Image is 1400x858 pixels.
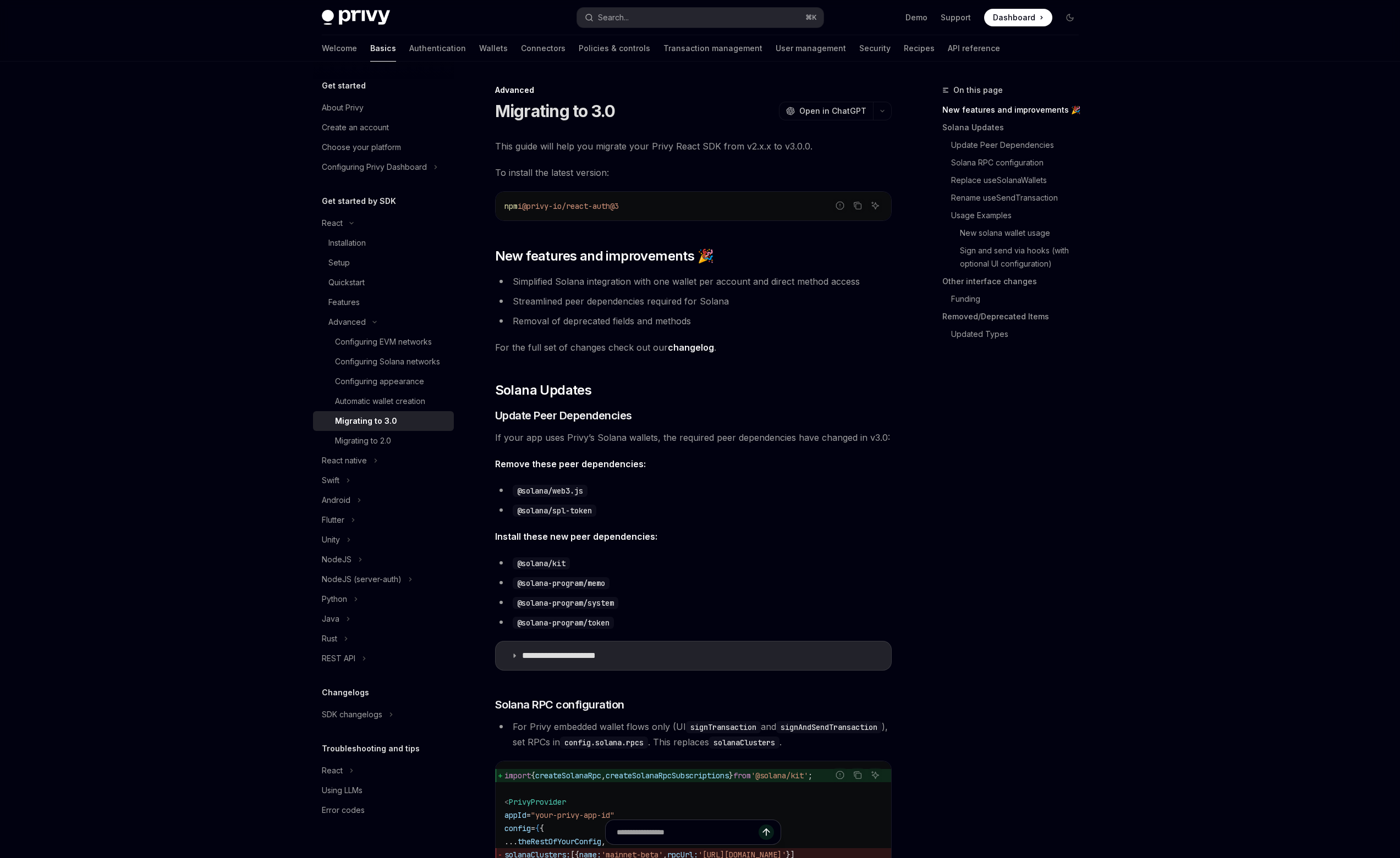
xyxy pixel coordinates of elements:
span: Solana RPC configuration [495,697,624,712]
span: This guide will help you migrate your Privy React SDK from v2.x.x to v3.0.0. [495,139,892,154]
h5: Get started by SDK [322,195,396,208]
div: Configuring Solana networks [335,355,440,368]
a: Choose your platform [313,137,454,157]
span: createSolanaRpcSubscriptions [606,771,729,780]
div: React native [322,454,367,467]
code: @solana-program/memo [513,577,610,589]
span: @privy-io/react-auth@3 [522,201,619,211]
span: Solana Updates [495,381,592,399]
a: Automatic wallet creation [313,391,454,411]
div: NodeJS [322,553,352,566]
a: Policies & controls [579,35,650,62]
a: Removed/Deprecated Items [942,308,1088,325]
div: Migrating to 2.0 [335,434,391,447]
a: Using LLMs [313,780,454,800]
div: Configuring appearance [335,375,424,388]
strong: Install these new peer dependencies: [495,531,657,542]
span: import [504,771,531,780]
button: Report incorrect code [833,198,847,213]
button: Toggle Advanced section [313,312,454,332]
div: Swift [322,474,339,487]
button: Copy the contents from the code block [850,198,865,213]
button: Toggle dark mode [1061,9,1079,26]
button: Toggle Rust section [313,629,454,649]
div: Flutter [322,513,344,527]
button: Toggle NodeJS section [313,550,454,569]
div: Java [322,612,339,625]
span: "your-privy-app-id" [531,810,614,820]
span: Open in ChatGPT [799,106,866,117]
div: Unity [322,533,340,546]
button: Toggle NodeJS (server-auth) section [313,569,454,589]
button: Toggle React native section [313,451,454,470]
div: Search... [598,11,629,24]
div: Migrating to 3.0 [335,414,397,428]
span: Dashboard [993,12,1035,23]
div: Setup [328,256,350,269]
h5: Troubleshooting and tips [322,742,420,755]
code: @solana-program/system [513,597,618,609]
a: Configuring EVM networks [313,332,454,352]
code: signTransaction [686,721,761,733]
button: Toggle React section [313,761,454,780]
button: Toggle React section [313,213,454,233]
span: ; [808,771,812,780]
a: Quickstart [313,273,454,292]
a: New solana wallet usage [942,224,1088,242]
button: Open search [577,8,823,27]
a: User management [776,35,846,62]
div: Create an account [322,121,389,134]
div: React [322,217,343,230]
a: Basics [370,35,396,62]
a: New features and improvements 🎉 [942,101,1088,119]
button: Toggle Configuring Privy Dashboard section [313,157,454,177]
a: Demo [905,12,927,23]
a: Authentication [409,35,466,62]
a: Transaction management [663,35,762,62]
a: Error codes [313,800,454,820]
a: Replace useSolanaWallets [942,171,1088,189]
div: REST API [322,652,355,665]
a: changelog [668,342,714,353]
div: Configuring EVM networks [335,335,432,348]
div: Quickstart [328,276,365,289]
code: signAndSendTransaction [776,721,882,733]
span: '@solana/kit' [751,771,808,780]
a: Support [941,12,971,23]
button: Toggle SDK changelogs section [313,705,454,724]
li: Removal of deprecated fields and methods [495,313,892,329]
code: @solana-program/token [513,617,614,629]
a: Usage Examples [942,207,1088,224]
div: Python [322,593,347,606]
code: config.solana.rpcs [560,737,648,749]
li: For Privy embedded wallet flows only (UI and ), set RPCs in . This replaces . [495,719,892,750]
button: Send message [759,824,774,840]
a: Solana RPC configuration [942,154,1088,171]
div: Rust [322,632,337,645]
span: PrivyProvider [509,797,566,807]
a: Other interface changes [942,273,1088,290]
a: Rename useSendTransaction [942,189,1088,207]
button: Toggle Java section [313,609,454,629]
button: Toggle Android section [313,490,454,510]
span: from [733,771,751,780]
span: For the full set of changes check out our . [495,340,892,355]
span: createSolanaRpc [535,771,601,780]
button: Report incorrect code [833,768,847,782]
div: Choose your platform [322,141,401,154]
a: Security [859,35,891,62]
div: Advanced [495,85,892,96]
a: Wallets [479,35,508,62]
button: Toggle Python section [313,589,454,609]
span: < [504,797,509,807]
a: Configuring Solana networks [313,352,454,372]
div: SDK changelogs [322,708,382,721]
span: { [531,771,535,780]
span: ⌘ K [805,13,817,22]
a: Setup [313,253,454,273]
code: @solana/spl-token [513,505,596,517]
a: Configuring appearance [313,372,454,391]
button: Toggle Flutter section [313,510,454,530]
button: Toggle REST API section [313,649,454,668]
h1: Migrating to 3.0 [495,101,616,121]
